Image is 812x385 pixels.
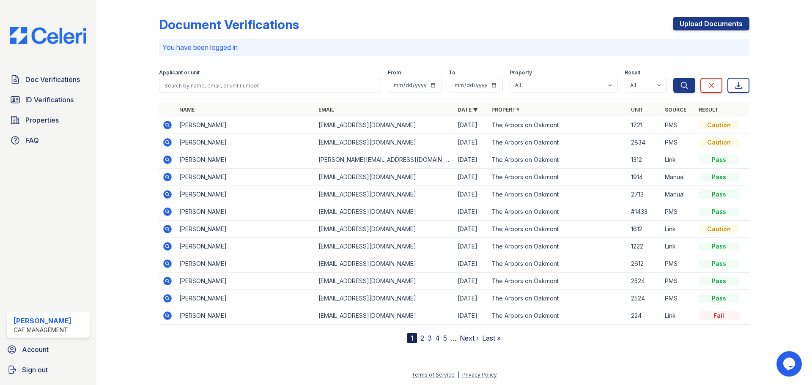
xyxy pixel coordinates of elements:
td: [PERSON_NAME] [176,238,315,255]
span: … [450,333,456,343]
td: [PERSON_NAME] [176,134,315,151]
td: Link [661,221,695,238]
td: PMS [661,290,695,307]
td: [EMAIL_ADDRESS][DOMAIN_NAME] [315,134,454,151]
td: The Arbors on Oakmont [488,151,627,169]
div: Caution [699,225,739,233]
div: Pass [699,242,739,251]
div: Caution [699,121,739,129]
td: #1433 [628,203,661,221]
td: The Arbors on Oakmont [488,134,627,151]
div: 1 [407,333,417,343]
div: | [458,371,459,378]
div: Pass [699,277,739,285]
div: Pass [699,294,739,303]
td: The Arbors on Oakmont [488,273,627,290]
td: [EMAIL_ADDRESS][DOMAIN_NAME] [315,203,454,221]
span: Doc Verifications [25,74,80,85]
div: Fail [699,311,739,320]
td: 2524 [628,290,661,307]
a: 5 [443,334,447,342]
div: CAF Management [14,326,71,334]
a: Terms of Service [411,371,455,378]
a: Email [318,106,334,113]
div: Document Verifications [159,17,299,32]
td: 224 [628,307,661,325]
label: From [388,69,401,76]
span: ID Verifications [25,95,74,105]
td: [EMAIL_ADDRESS][DOMAIN_NAME] [315,117,454,134]
a: Last » [482,334,501,342]
td: 1312 [628,151,661,169]
a: Doc Verifications [7,71,90,88]
span: Account [22,344,49,355]
a: 3 [428,334,432,342]
a: 2 [420,334,424,342]
td: [DATE] [454,169,488,186]
td: [DATE] [454,203,488,221]
a: Date ▼ [458,106,478,113]
a: Upload Documents [673,17,749,30]
p: You have been logged in [162,42,746,52]
td: The Arbors on Oakmont [488,203,627,221]
td: [PERSON_NAME] [176,169,315,186]
td: PMS [661,203,695,221]
img: CE_Logo_Blue-a8612792a0a2168367f1c8372b55b34899dd931a85d93a1a3d3e32e68fde9ad4.png [3,27,93,44]
td: [DATE] [454,273,488,290]
td: [PERSON_NAME] [176,221,315,238]
td: [DATE] [454,134,488,151]
td: The Arbors on Oakmont [488,255,627,273]
td: Link [661,151,695,169]
a: ID Verifications [7,91,90,108]
td: 1914 [628,169,661,186]
td: 2713 [628,186,661,203]
div: [PERSON_NAME] [14,316,71,326]
td: [EMAIL_ADDRESS][DOMAIN_NAME] [315,255,454,273]
a: Unit [631,106,644,113]
span: Properties [25,115,59,125]
label: Result [625,69,640,76]
td: 1721 [628,117,661,134]
td: [PERSON_NAME] [176,203,315,221]
td: 2834 [628,134,661,151]
a: Sign out [3,361,93,378]
span: Sign out [22,365,48,375]
a: 4 [435,334,440,342]
td: PMS [661,134,695,151]
td: [EMAIL_ADDRESS][DOMAIN_NAME] [315,238,454,255]
td: [DATE] [454,221,488,238]
td: Manual [661,169,695,186]
div: Pass [699,156,739,164]
td: The Arbors on Oakmont [488,186,627,203]
td: The Arbors on Oakmont [488,290,627,307]
div: Pass [699,259,739,268]
td: 2612 [628,255,661,273]
td: Manual [661,186,695,203]
td: 1612 [628,221,661,238]
iframe: chat widget [776,351,804,377]
td: [DATE] [454,307,488,325]
td: [EMAIL_ADDRESS][DOMAIN_NAME] [315,273,454,290]
td: [EMAIL_ADDRESS][DOMAIN_NAME] [315,186,454,203]
td: The Arbors on Oakmont [488,169,627,186]
td: [EMAIL_ADDRESS][DOMAIN_NAME] [315,169,454,186]
td: PMS [661,273,695,290]
td: 2524 [628,273,661,290]
td: Link [661,238,695,255]
td: [DATE] [454,238,488,255]
a: Result [699,106,719,113]
td: [EMAIL_ADDRESS][DOMAIN_NAME] [315,307,454,325]
a: Source [665,106,686,113]
td: [PERSON_NAME] [176,290,315,307]
td: [EMAIL_ADDRESS][DOMAIN_NAME] [315,290,454,307]
input: Search by name, email, or unit number [159,78,381,93]
a: Property [491,106,520,113]
span: FAQ [25,135,39,145]
a: Properties [7,112,90,128]
td: [DATE] [454,151,488,169]
td: [PERSON_NAME][EMAIL_ADDRESS][DOMAIN_NAME] [315,151,454,169]
td: [PERSON_NAME] [176,255,315,273]
label: Property [510,69,532,76]
a: FAQ [7,132,90,149]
